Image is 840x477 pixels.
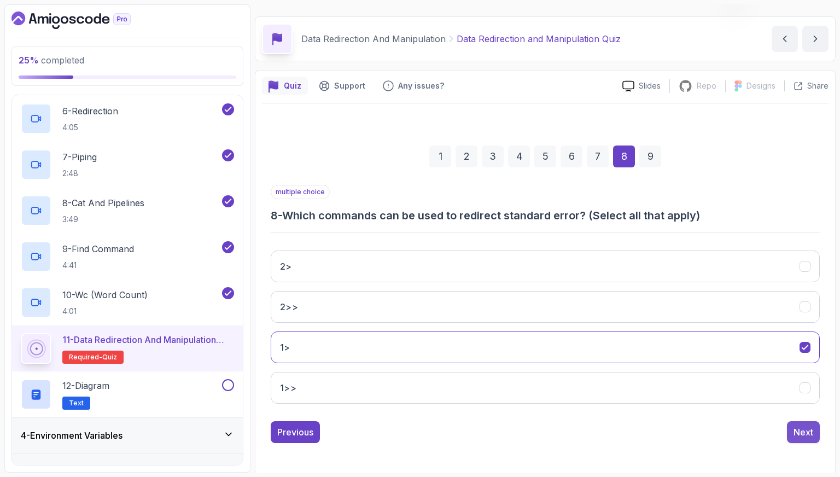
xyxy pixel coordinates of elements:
h3: 1> [280,341,290,354]
div: 1 [429,146,451,167]
p: 10 - Wc (Word Count) [62,288,148,301]
button: Support button [312,77,372,95]
h3: 8 - Which commands can be used to redirect standard error? (Select all that apply) [271,208,820,223]
button: previous content [772,26,798,52]
span: quiz [102,353,117,362]
h3: 2> [280,260,292,273]
p: 6 - Redirection [62,104,118,118]
p: Data Redirection And Manipulation [301,32,446,45]
button: Previous [271,421,320,443]
button: 1>> [271,372,820,404]
div: 7 [587,146,609,167]
span: 25 % [19,55,39,66]
p: 4:41 [62,260,134,271]
h3: 1>> [280,381,296,394]
div: 6 [561,146,582,167]
p: 11 - Data Redirection and Manipulation Quiz [62,333,234,346]
button: 2>> [271,291,820,323]
p: 9 - Find Command [62,242,134,255]
h3: 4 - Environment Variables [21,429,122,442]
div: 4 [508,146,530,167]
p: multiple choice [271,185,330,199]
p: Repo [697,80,716,91]
div: 3 [482,146,504,167]
button: 12-DiagramText [21,379,234,410]
button: quiz button [262,77,308,95]
div: 2 [456,146,477,167]
div: Previous [277,426,313,439]
div: 8 [613,146,635,167]
button: next content [802,26,829,52]
p: 8 - Cat And Pipelines [62,196,144,210]
p: 7 - Piping [62,150,97,164]
p: 12 - Diagram [62,379,109,392]
button: 8-Cat And Pipelines3:49 [21,195,234,226]
span: completed [19,55,84,66]
span: Text [69,399,84,408]
p: 2:48 [62,168,97,179]
p: Data Redirection and Manipulation Quiz [457,32,621,45]
button: 10-Wc (Word Count)4:01 [21,287,234,318]
button: 4-Environment Variables [12,418,243,453]
p: 3:49 [62,214,144,225]
p: Any issues? [398,80,444,91]
a: Dashboard [11,11,156,29]
p: Designs [746,80,775,91]
span: Required- [69,353,102,362]
p: Quiz [284,80,301,91]
p: 4:01 [62,306,148,317]
button: 9-Find Command4:41 [21,241,234,272]
button: 7-Piping2:48 [21,149,234,180]
button: 6-Redirection4:05 [21,103,234,134]
p: Slides [639,80,661,91]
p: Support [334,80,365,91]
p: 4:05 [62,122,118,133]
button: 2> [271,251,820,282]
div: 5 [534,146,556,167]
p: Share [807,80,829,91]
button: Next [787,421,820,443]
h3: 2>> [280,300,298,313]
button: 1> [271,331,820,363]
a: Slides [614,80,669,92]
button: Feedback button [376,77,451,95]
button: Share [784,80,829,91]
div: 9 [639,146,661,167]
div: Next [794,426,813,439]
button: 11-Data Redirection and Manipulation QuizRequired-quiz [21,333,234,364]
